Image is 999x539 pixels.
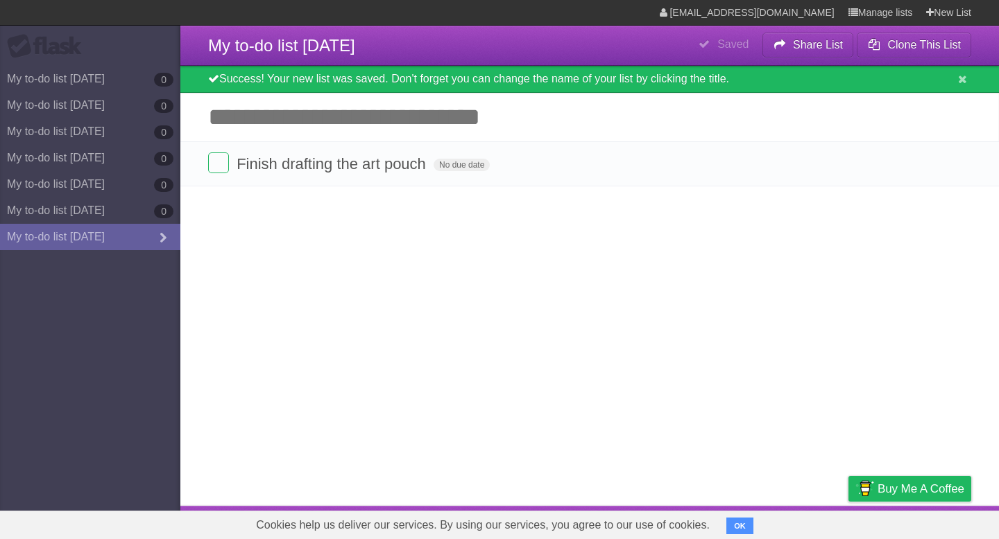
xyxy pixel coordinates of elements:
[154,73,173,87] b: 0
[664,509,693,536] a: About
[855,477,874,500] img: Buy me a coffee
[848,476,971,502] a: Buy me a coffee
[793,39,843,51] b: Share List
[830,509,866,536] a: Privacy
[857,33,971,58] button: Clone This List
[710,509,766,536] a: Developers
[717,38,749,50] b: Saved
[154,125,173,139] b: 0
[237,155,429,173] span: Finish drafting the art pouch
[180,66,999,93] div: Success! Your new list was saved. Don't forget you can change the name of your list by clicking t...
[208,152,229,173] label: Done
[154,152,173,166] b: 0
[878,477,964,501] span: Buy me a coffee
[242,511,724,539] span: Cookies help us deliver our services. By using our services, you agree to our use of cookies.
[7,34,90,59] div: Flask
[762,33,854,58] button: Share List
[726,518,753,534] button: OK
[208,36,355,55] span: My to-do list [DATE]
[783,509,814,536] a: Terms
[887,39,961,51] b: Clone This List
[884,509,971,536] a: Suggest a feature
[434,159,490,171] span: No due date
[154,99,173,113] b: 0
[154,204,173,218] b: 0
[154,178,173,192] b: 0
